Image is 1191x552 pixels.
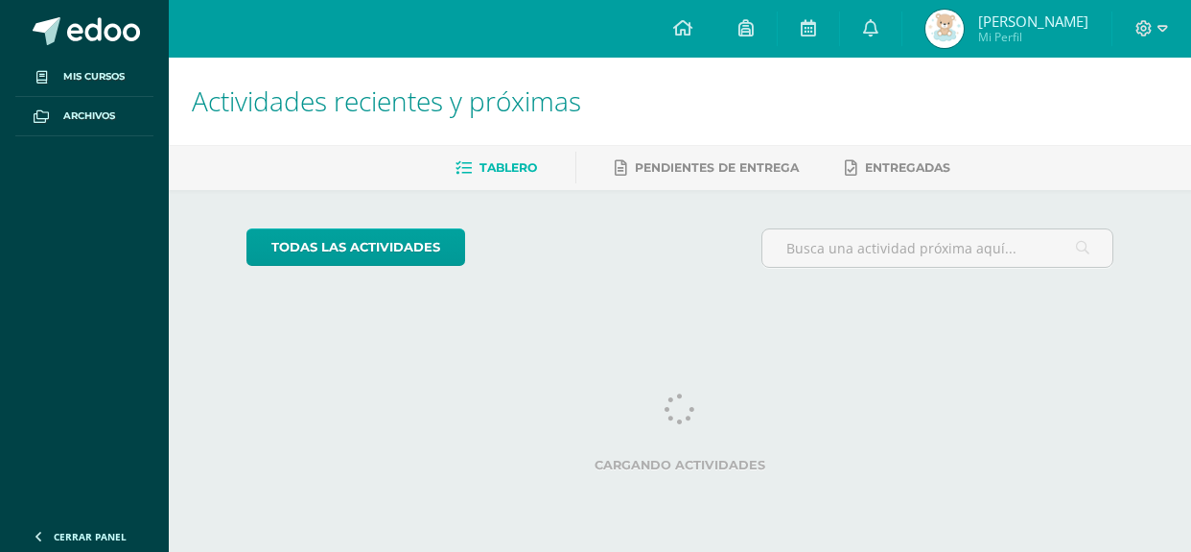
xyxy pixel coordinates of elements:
[762,229,1113,267] input: Busca una actividad próxima aquí...
[865,160,950,175] span: Entregadas
[15,97,153,136] a: Archivos
[978,12,1088,31] span: [PERSON_NAME]
[978,29,1088,45] span: Mi Perfil
[615,153,799,183] a: Pendientes de entrega
[246,228,465,266] a: todas las Actividades
[15,58,153,97] a: Mis cursos
[635,160,799,175] span: Pendientes de entrega
[63,69,125,84] span: Mis cursos
[192,83,581,119] span: Actividades recientes y próximas
[479,160,537,175] span: Tablero
[54,530,127,543] span: Cerrar panel
[925,10,964,48] img: 06f849760aa486a9e17b1225f46ca6c0.png
[63,108,115,124] span: Archivos
[845,153,950,183] a: Entregadas
[246,458,1114,472] label: Cargando actividades
[455,153,537,183] a: Tablero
